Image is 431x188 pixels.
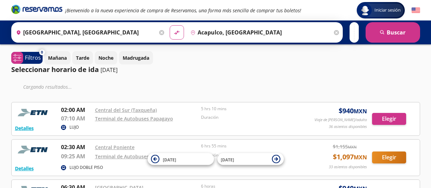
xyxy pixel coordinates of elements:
button: Elegir [372,113,406,125]
em: ¡Bienvenido a la nueva experiencia de compra de Reservamos, una forma más sencilla de comprar tus... [65,7,301,14]
p: 02:00 AM [61,106,92,114]
a: Terminal de Autobuses Papagayo [95,153,173,160]
p: LUJO DOBLE PISO [70,164,103,171]
button: Detalles [15,165,34,172]
p: 07:10 AM [61,114,92,122]
button: Noche [95,51,117,64]
input: Buscar Destino [188,24,332,41]
a: Terminal de Autobuses Papagayo [95,115,173,122]
button: Mañana [44,51,71,64]
p: 02:30 AM [61,143,92,151]
button: Elegir [372,151,406,163]
span: [DATE] [163,157,176,162]
a: Central Poniente [95,144,135,150]
img: RESERVAMOS [15,106,52,119]
button: Tarde [72,51,93,64]
p: [DATE] [101,66,118,74]
em: Cargando resultados ... [23,84,72,90]
i: Brand Logo [11,4,62,14]
button: 0Filtros [11,52,43,64]
button: Buscar [366,22,420,43]
button: Madrugada [119,51,153,64]
p: Duración [201,114,304,120]
p: 6 hrs 55 mins [201,143,304,149]
button: Detalles [15,125,34,132]
p: 09:25 AM [61,152,92,160]
img: RESERVAMOS [15,143,52,157]
p: Filtros [25,54,41,62]
span: 0 [41,49,43,55]
small: MXN [354,107,367,115]
p: 33 asientos disponibles [329,164,367,170]
p: 5 hrs 10 mins [201,106,304,112]
p: LUJO [70,124,79,130]
p: Seleccionar horario de ida [11,64,99,75]
span: [DATE] [221,157,234,162]
small: MXN [354,154,367,161]
p: Duración [201,152,304,158]
small: MXN [348,144,357,149]
p: Noche [98,54,113,61]
p: Madrugada [123,54,149,61]
button: English [412,6,420,15]
p: Mañana [48,54,67,61]
span: $ 940 [339,106,367,116]
button: [DATE] [148,153,214,165]
span: $ 1,155 [333,143,357,150]
p: 36 asientos disponibles [329,124,367,130]
a: Brand Logo [11,4,62,16]
button: [DATE] [217,153,284,165]
input: Buscar Origen [13,24,158,41]
p: Tarde [76,54,89,61]
a: Central del Sur (Taxqueña) [95,107,157,113]
p: Viaje de [PERSON_NAME]/adulto [314,117,367,123]
span: $ 1,097 [333,152,367,162]
span: Iniciar sesión [372,7,403,14]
